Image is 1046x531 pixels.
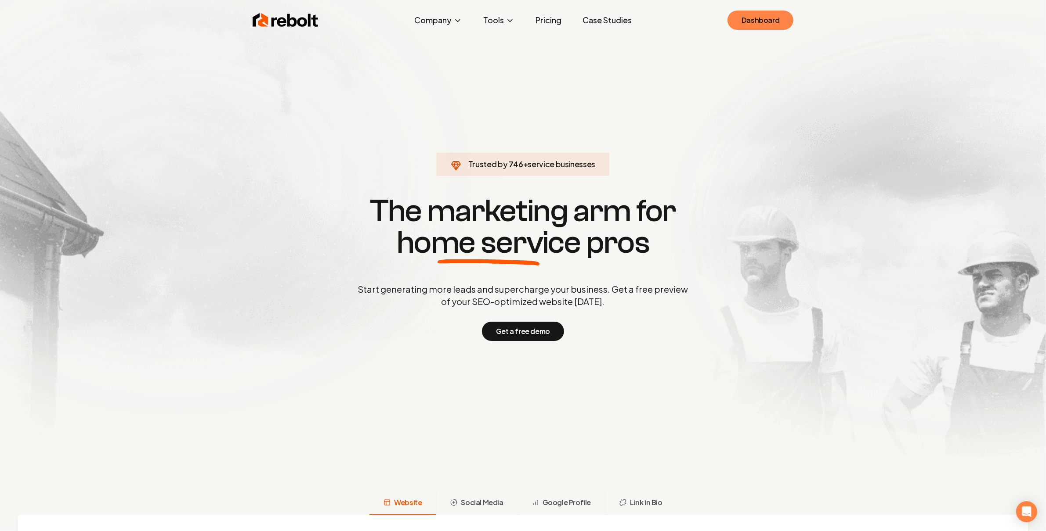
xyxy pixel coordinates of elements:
[523,159,528,169] span: +
[369,492,436,515] button: Website
[528,11,568,29] a: Pricing
[468,159,507,169] span: Trusted by
[394,497,422,508] span: Website
[482,322,564,341] button: Get a free demo
[528,159,596,169] span: service businesses
[436,492,517,515] button: Social Media
[356,283,690,308] p: Start generating more leads and supercharge your business. Get a free preview of your SEO-optimiz...
[543,497,591,508] span: Google Profile
[253,11,319,29] img: Rebolt Logo
[312,195,734,258] h1: The marketing arm for pros
[630,497,662,508] span: Link in Bio
[461,497,503,508] span: Social Media
[727,11,793,30] a: Dashboard
[397,227,581,258] span: home service
[1016,501,1037,522] div: Open Intercom Messenger
[407,11,469,29] button: Company
[605,492,677,515] button: Link in Bio
[509,158,523,170] span: 746
[575,11,639,29] a: Case Studies
[518,492,605,515] button: Google Profile
[476,11,521,29] button: Tools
